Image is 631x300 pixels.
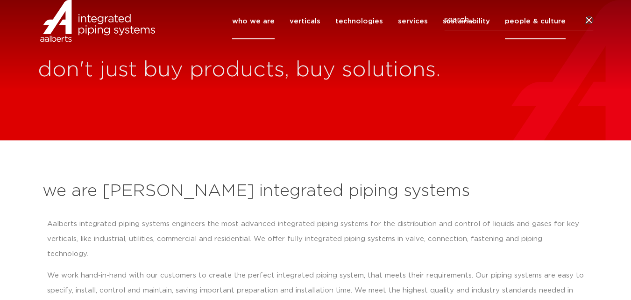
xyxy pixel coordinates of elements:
[398,3,428,39] a: services
[290,3,320,39] a: verticals
[232,3,275,39] a: who we are
[232,3,566,39] nav: Menu
[43,180,589,203] h2: we are [PERSON_NAME] integrated piping systems
[505,3,566,39] a: people & culture
[443,3,490,39] a: sustainability
[335,3,383,39] a: technologies
[47,217,584,262] p: Aalberts integrated piping systems engineers the most advanced integrated piping systems for the ...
